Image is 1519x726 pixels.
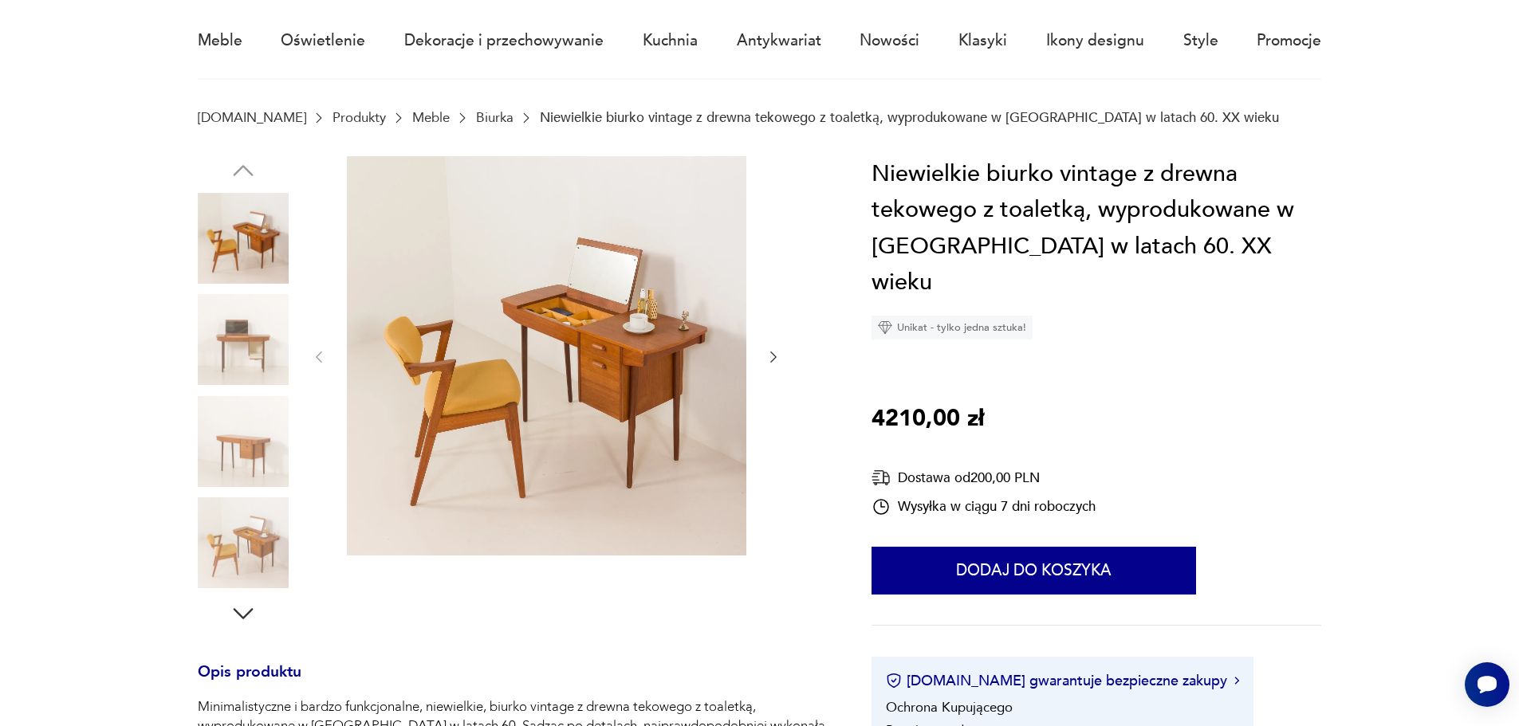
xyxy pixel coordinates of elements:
[1046,4,1144,77] a: Ikony designu
[404,4,604,77] a: Dekoracje i przechowywanie
[1257,4,1321,77] a: Promocje
[737,4,821,77] a: Antykwariat
[540,110,1279,125] p: Niewielkie biurko vintage z drewna tekowego z toaletką, wyprodukowane w [GEOGRAPHIC_DATA] w latac...
[872,497,1096,516] div: Wysyłka w ciągu 7 dni roboczych
[643,4,698,77] a: Kuchnia
[886,673,902,689] img: Ikona certyfikatu
[872,156,1321,301] h1: Niewielkie biurko vintage z drewna tekowego z toaletką, wyprodukowane w [GEOGRAPHIC_DATA] w latac...
[198,396,289,487] img: Zdjęcie produktu Niewielkie biurko vintage z drewna tekowego z toaletką, wyprodukowane w Danii w ...
[872,468,1096,488] div: Dostawa od 200,00 PLN
[886,671,1239,691] button: [DOMAIN_NAME] gwarantuje bezpieczne zakupy
[281,4,365,77] a: Oświetlenie
[412,110,450,125] a: Meble
[1465,662,1509,707] iframe: Smartsupp widget button
[333,110,386,125] a: Produkty
[198,294,289,385] img: Zdjęcie produktu Niewielkie biurko vintage z drewna tekowego z toaletką, wyprodukowane w Danii w ...
[958,4,1007,77] a: Klasyki
[198,4,242,77] a: Meble
[198,193,289,284] img: Zdjęcie produktu Niewielkie biurko vintage z drewna tekowego z toaletką, wyprodukowane w Danii w ...
[872,401,984,438] p: 4210,00 zł
[198,110,306,125] a: [DOMAIN_NAME]
[347,156,746,555] img: Zdjęcie produktu Niewielkie biurko vintage z drewna tekowego z toaletką, wyprodukowane w Danii w ...
[860,4,919,77] a: Nowości
[872,468,891,488] img: Ikona dostawy
[1183,4,1218,77] a: Style
[878,320,892,335] img: Ikona diamentu
[198,497,289,588] img: Zdjęcie produktu Niewielkie biurko vintage z drewna tekowego z toaletką, wyprodukowane w Danii w ...
[872,547,1196,595] button: Dodaj do koszyka
[1234,677,1239,685] img: Ikona strzałki w prawo
[476,110,514,125] a: Biurka
[198,666,826,698] h3: Opis produktu
[886,698,1013,716] li: Ochrona Kupującego
[872,316,1033,339] div: Unikat - tylko jedna sztuka!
